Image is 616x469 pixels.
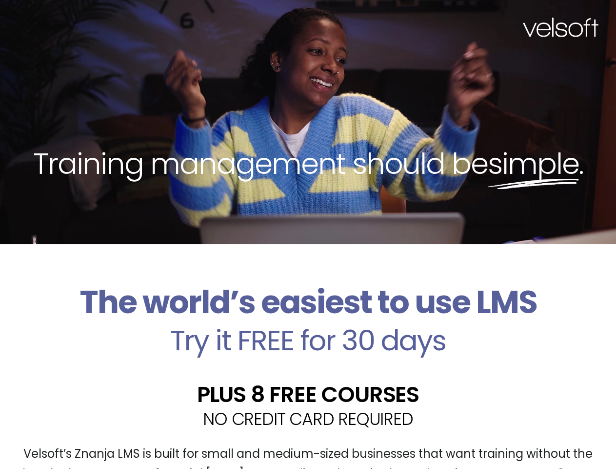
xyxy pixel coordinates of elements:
h2: Try it FREE for 30 days [7,326,609,355]
span: simple [488,143,579,184]
h2: Training management should be . [18,145,598,183]
h2: NO CREDIT CARD REQUIRED [7,410,609,427]
h2: The world’s easiest to use LMS [7,283,609,321]
h2: PLUS 8 FREE COURSES [7,384,609,405]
